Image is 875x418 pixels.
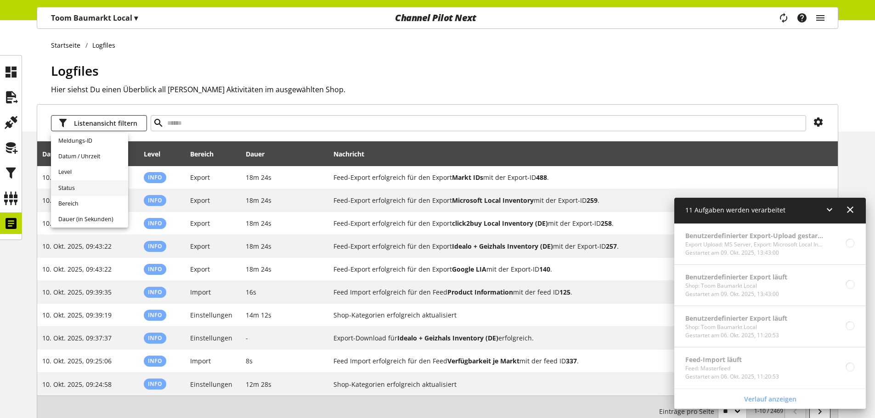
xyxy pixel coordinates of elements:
span: Einstellungen [190,334,232,342]
span: Level [58,168,72,176]
h2: Shop-Kategorien erfolgreich aktualisiert [333,379,816,389]
span: Export [190,265,210,273]
b: Product Information [447,288,513,296]
span: 18m 24s [246,173,271,182]
b: click2buy Local Inventory (DE) [452,219,548,228]
span: 10. Okt. 2025, 09:43:22 [42,265,112,273]
b: Verfügbarkeit je Markt [447,357,519,365]
span: ▾ [134,13,138,23]
span: 8s [246,357,253,365]
b: 259 [587,196,598,205]
span: Bereich [58,200,79,208]
span: 12m 28s [246,380,271,389]
span: Info [148,173,162,181]
span: Dauer (in Sekunden) [58,215,113,223]
b: Idealo + Geizhals Inventory (DE) [452,242,553,251]
h2: Shop-Kategorien erfolgreich aktualisiert [333,310,816,320]
span: 10. Okt. 2025, 09:39:35 [42,288,112,296]
h2: Feed Import erfolgreich für den Feed Product Information mit der feed ID 125. [333,287,816,297]
div: Level [144,149,169,159]
span: Listenansicht filtern [74,118,137,128]
span: Info [148,357,162,365]
span: Export [190,219,210,228]
b: Idealo + Geizhals Inventory (DE) [397,334,498,342]
h2: Feed-Export erfolgreich für den Export Google LIA mit der Export-ID 140. [333,264,816,274]
div: Nachricht [333,145,833,163]
p: Toom Baumarkt Local [51,12,138,23]
span: 10. Okt. 2025, 09:43:22 [42,173,112,182]
span: Info [148,380,162,388]
b: 257 [606,242,617,251]
span: Export [190,173,210,182]
b: Microsoft Local Inventory [452,196,534,205]
a: Startseite [51,40,85,50]
span: Logfiles [51,62,99,79]
div: Dauer [246,149,274,159]
h2: Feed-Export erfolgreich für den Export Markt IDs mit der Export-ID 488. [333,173,816,182]
b: 337 [566,357,577,365]
span: 10. Okt. 2025, 09:37:37 [42,334,112,342]
span: 10. Okt. 2025, 09:43:22 [42,219,112,228]
span: Export [190,196,210,205]
b: Markt IDs [452,173,483,182]
span: Meldungs-ID [58,137,92,145]
span: Einträge pro Seite [659,407,718,416]
span: 18m 24s [246,196,271,205]
b: 125 [559,288,570,296]
h2: Export-Download für Idealo + Geizhals Inventory (DE) erfolgreich. [333,333,816,343]
span: Info [148,334,162,342]
span: 14m 12s [246,311,271,319]
span: 18m 24s [246,242,271,251]
span: Status [58,184,75,192]
h2: Feed-Export erfolgreich für den Export Microsoft Local Inventory mit der Export-ID 259. [333,195,816,205]
h2: Feed Import erfolgreich für den Feed Verfügbarkeit je Markt mit der feed ID 337. [333,356,816,366]
button: Listenansicht filtern [51,115,147,131]
span: Import [190,357,211,365]
span: 18m 24s [246,265,271,273]
span: 10. Okt. 2025, 09:39:19 [42,311,112,319]
span: Export [190,242,210,251]
span: Info [148,196,162,204]
span: Verlauf anzeigen [744,394,796,404]
span: 10. Okt. 2025, 09:43:22 [42,196,112,205]
h2: Feed-Export erfolgreich für den Export click2buy Local Inventory (DE) mit der Export-ID 258. [333,218,816,228]
span: 16s [246,288,256,296]
b: 488 [536,173,547,182]
nav: main navigation [37,7,838,29]
span: 10. Okt. 2025, 09:43:22 [42,242,112,251]
span: Datum / Uhrzeit [58,152,100,161]
span: Info [148,311,162,319]
h2: Feed-Export erfolgreich für den Export Idealo + Geizhals Inventory (DE) mit der Export-ID 257. [333,241,816,251]
span: 11 Aufgaben werden verarbeitet [685,206,785,214]
div: Datum / Uhrzeit [42,149,103,159]
b: Google LIA [452,265,486,273]
span: 18m 24s [246,219,271,228]
span: Info [148,242,162,250]
b: 258 [601,219,612,228]
span: Einstellungen [190,380,232,389]
span: 10. Okt. 2025, 09:24:58 [42,380,112,389]
span: Import [190,288,211,296]
a: Verlauf anzeigen [676,391,864,407]
span: Info [148,265,162,273]
span: 10. Okt. 2025, 09:25:06 [42,357,112,365]
span: Einstellungen [190,311,232,319]
h2: Hier siehst Du einen Überblick all [PERSON_NAME] Aktivitäten im ausgewählten Shop. [51,84,838,95]
div: Bereich [190,149,223,159]
span: Info [148,288,162,296]
b: 140 [539,265,550,273]
span: Info [148,219,162,227]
